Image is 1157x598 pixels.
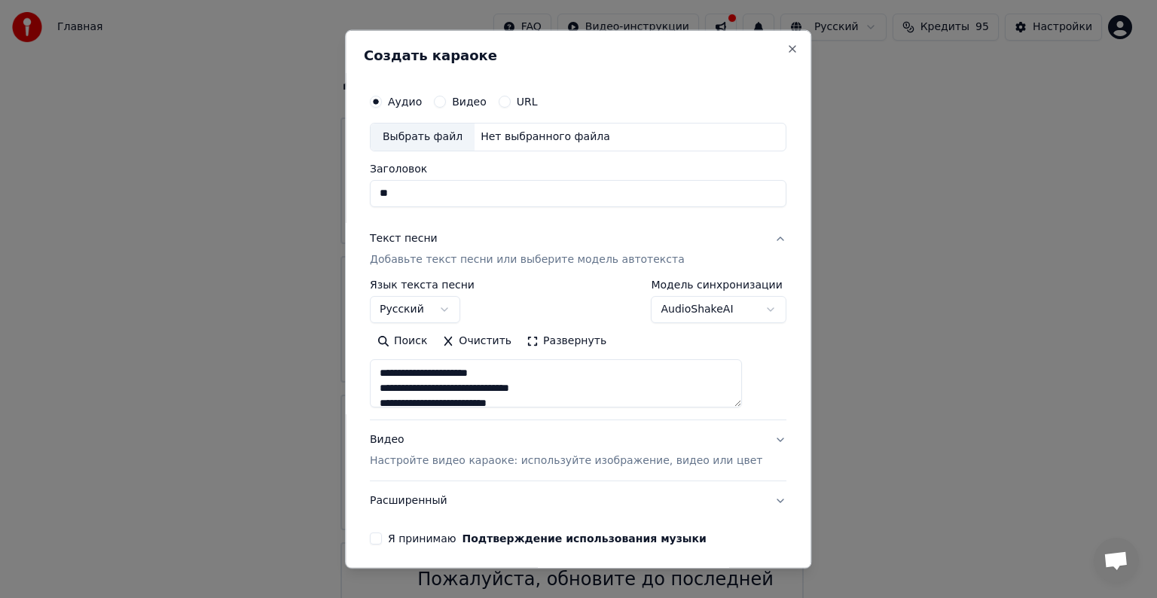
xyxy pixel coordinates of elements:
button: Поиск [370,329,435,353]
div: Видео [370,432,762,468]
p: Настройте видео караоке: используйте изображение, видео или цвет [370,453,762,468]
button: Текст песниДобавьте текст песни или выберите модель автотекста [370,219,786,279]
label: Заголовок [370,163,786,174]
div: Текст песни [370,231,438,246]
button: Расширенный [370,481,786,520]
button: ВидеоНастройте видео караоке: используйте изображение, видео или цвет [370,420,786,481]
label: Язык текста песни [370,279,475,290]
label: Видео [452,96,487,107]
div: Текст песниДобавьте текст песни или выберите модель автотекста [370,279,786,420]
label: Аудио [388,96,422,107]
button: Очистить [435,329,520,353]
label: URL [517,96,538,107]
button: Развернуть [519,329,614,353]
label: Я принимаю [388,533,707,544]
label: Модель синхронизации [652,279,787,290]
p: Добавьте текст песни или выберите модель автотекста [370,252,685,267]
div: Выбрать файл [371,124,475,151]
h2: Создать караоке [364,49,792,63]
button: Я принимаю [462,533,707,544]
div: Нет выбранного файла [475,130,616,145]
